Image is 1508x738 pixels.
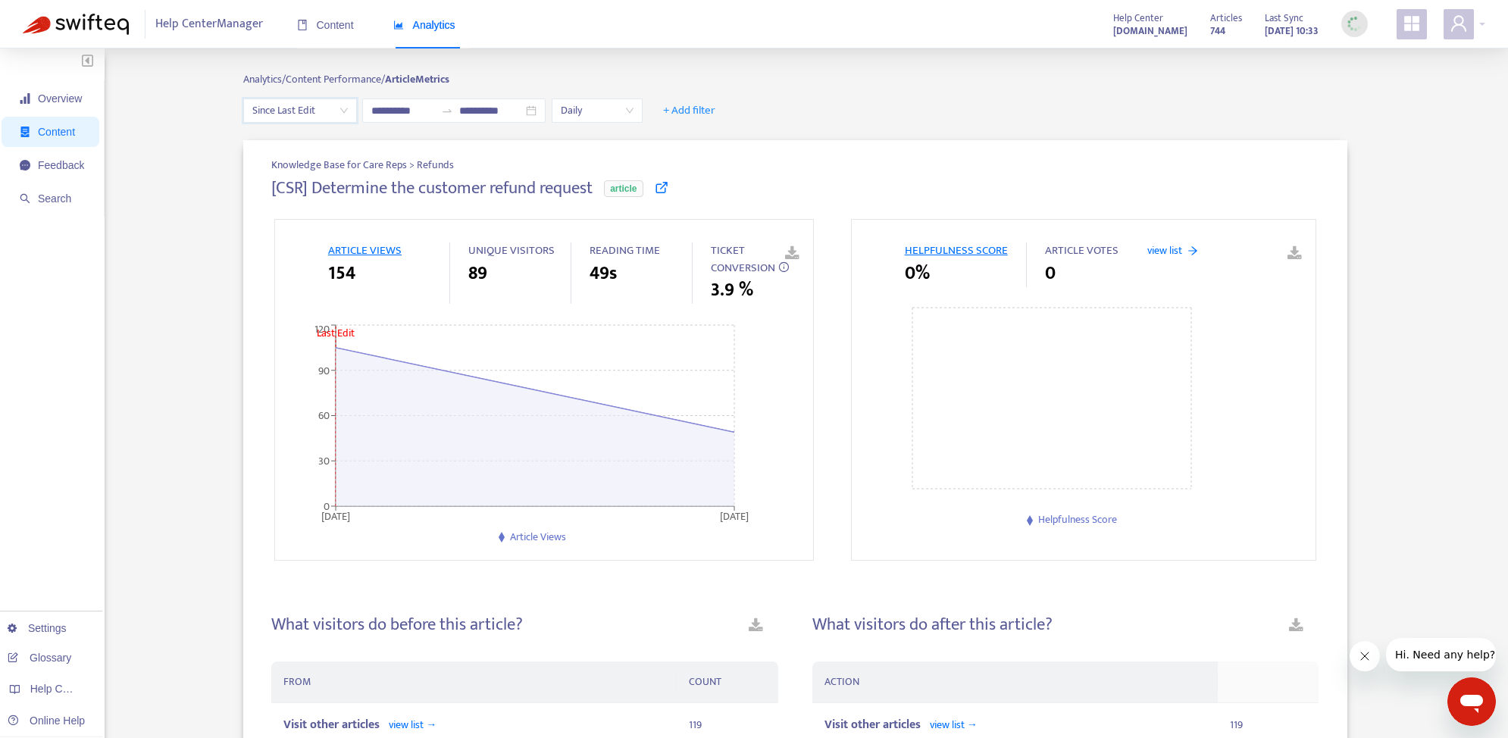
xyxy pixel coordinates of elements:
a: Online Help [8,715,85,727]
span: Helpfulness Score [1038,511,1117,528]
iframe: Button to launch messaging window [1447,677,1496,726]
tspan: 120 [314,321,330,338]
span: to [441,105,453,117]
span: Refunds [417,157,454,173]
a: [DOMAIN_NAME] [1113,22,1187,39]
span: Feedback [38,159,84,171]
a: Glossary [8,652,71,664]
span: Content [297,19,354,31]
span: Visit other articles [824,715,921,735]
span: Last Sync [1265,10,1303,27]
span: Help Center [1113,10,1163,27]
span: Knowledge Base for Care Reps [271,156,409,174]
span: Content [38,126,75,138]
span: Overview [38,92,82,105]
span: message [20,160,30,170]
span: article [604,180,643,197]
span: 49s [590,260,617,287]
span: 0% [905,260,930,287]
img: sync_loading.0b5143dde30e3a21642e.gif [1345,14,1364,33]
img: Swifteq [23,14,129,35]
h4: What visitors do after this article? [812,614,1053,635]
span: user [1450,14,1468,33]
th: COUNT [677,661,778,703]
span: Search [38,192,71,205]
span: Analytics [393,19,455,31]
span: Articles [1210,10,1242,27]
span: 89 [468,260,487,287]
span: TICKET CONVERSION [711,241,775,277]
span: Article Views [510,528,566,546]
span: > [409,156,417,174]
tspan: Last Edit [317,324,355,342]
span: container [20,127,30,137]
th: ACTION [812,661,1218,703]
span: book [297,20,308,30]
span: + Add filter [663,102,715,120]
span: view list [1147,242,1182,258]
span: signal [20,93,30,104]
span: Daily [561,99,634,122]
iframe: Message from company [1386,638,1496,671]
span: area-chart [393,20,404,30]
a: Settings [8,622,67,634]
span: HELPFULNESS SCORE [905,241,1008,260]
span: 119 [689,716,702,733]
span: ARTICLE VOTES [1045,241,1118,260]
th: FROM [271,661,677,703]
span: search [20,193,30,204]
span: arrow-right [1187,245,1198,256]
h4: [CSR] Determine the customer refund request [271,178,593,199]
span: Since Last Edit [252,99,348,122]
iframe: Close message [1350,641,1380,671]
span: UNIQUE VISITORS [468,241,555,260]
span: appstore [1403,14,1421,33]
span: 119 [1230,716,1243,733]
span: Analytics/ Content Performance/ [243,70,385,88]
strong: [DATE] 10:33 [1265,23,1319,39]
span: Help Center Manager [155,10,263,39]
span: ARTICLE VIEWS [328,241,402,260]
tspan: 0 [324,498,330,515]
span: view list → [389,716,436,733]
span: Help Centers [30,683,92,695]
h4: What visitors do before this article? [271,614,523,635]
span: 3.9 % [711,277,753,304]
tspan: 60 [318,407,330,424]
span: Visit other articles [283,715,380,735]
span: 154 [328,260,355,287]
span: swap-right [441,105,453,117]
button: + Add filter [652,99,727,123]
span: view list → [930,716,978,733]
span: READING TIME [590,241,660,260]
strong: [DOMAIN_NAME] [1113,23,1187,39]
tspan: 30 [318,452,330,470]
tspan: [DATE] [321,508,350,525]
tspan: [DATE] [720,508,749,525]
span: 0 [1045,260,1056,287]
strong: Article Metrics [385,70,449,88]
tspan: 90 [318,361,330,379]
strong: 744 [1210,23,1225,39]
